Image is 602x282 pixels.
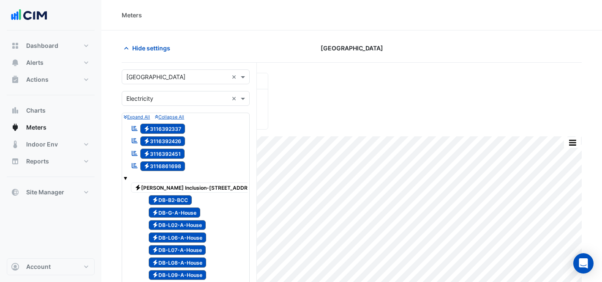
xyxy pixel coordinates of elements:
[131,182,306,193] span: [PERSON_NAME] Inclusion-[STREET_ADDRESS][PERSON_NAME]
[144,138,150,144] fa-icon: Electricity
[26,123,46,132] span: Meters
[144,125,150,132] fa-icon: Electricity
[7,54,95,71] button: Alerts
[26,188,64,196] span: Site Manager
[11,123,19,132] app-icon: Meters
[11,157,19,166] app-icon: Reports
[149,257,207,268] span: DB-L08-A-House
[321,44,383,53] span: [GEOGRAPHIC_DATA]
[144,163,150,169] fa-icon: Electricity
[26,140,58,149] span: Indoor Env
[232,72,239,81] span: Clear
[573,253,594,274] div: Open Intercom Messenger
[131,149,139,157] fa-icon: Reportable
[149,220,206,230] span: DB-L02-A-House
[131,162,139,169] fa-icon: Reportable
[122,41,176,55] button: Hide settings
[140,161,185,171] span: 3116861698
[140,124,185,134] span: 3116392337
[122,11,142,19] div: Meters
[7,102,95,119] button: Charts
[140,136,185,147] span: 3116392426
[152,259,158,265] fa-icon: Electricity
[26,58,44,67] span: Alerts
[564,137,581,148] button: More Options
[152,272,158,278] fa-icon: Electricity
[140,149,185,159] span: 3116392451
[10,7,48,24] img: Company Logo
[131,124,139,132] fa-icon: Reportable
[26,75,49,84] span: Actions
[11,41,19,50] app-icon: Dashboard
[7,37,95,54] button: Dashboard
[7,136,95,153] button: Indoor Env
[11,75,19,84] app-icon: Actions
[152,197,158,203] fa-icon: Electricity
[124,113,150,121] button: Expand All
[26,106,46,115] span: Charts
[7,71,95,88] button: Actions
[152,234,158,241] fa-icon: Electricity
[7,184,95,201] button: Site Manager
[131,137,139,144] fa-icon: Reportable
[135,184,141,191] fa-icon: Electricity
[149,270,207,280] span: DB-L09-A-House
[132,44,170,53] span: Hide settings
[149,195,192,205] span: DB-B2-BCC
[11,188,19,196] app-icon: Site Manager
[124,114,150,120] small: Expand All
[155,113,184,121] button: Collapse All
[152,209,158,216] fa-icon: Electricity
[7,258,95,275] button: Account
[7,153,95,170] button: Reports
[155,114,184,120] small: Collapse All
[149,207,201,218] span: DB-G-A-House
[11,140,19,149] app-icon: Indoor Env
[152,247,158,253] fa-icon: Electricity
[144,150,150,157] fa-icon: Electricity
[26,41,58,50] span: Dashboard
[26,157,49,166] span: Reports
[11,58,19,67] app-icon: Alerts
[7,119,95,136] button: Meters
[149,232,207,243] span: DB-L06-A-House
[11,106,19,115] app-icon: Charts
[26,263,51,271] span: Account
[152,222,158,228] fa-icon: Electricity
[149,245,206,255] span: DB-L07-A-House
[232,94,239,103] span: Clear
